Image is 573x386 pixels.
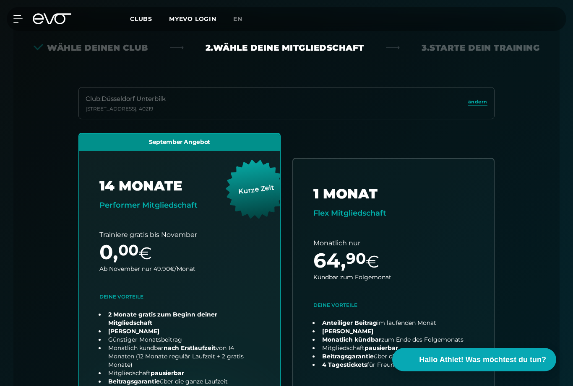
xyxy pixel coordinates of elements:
[86,106,166,112] div: [STREET_ADDRESS] , 40219
[233,14,253,24] a: en
[34,42,148,54] div: Wähle deinen Club
[86,94,166,104] div: Club : Düsseldorf Unterbilk
[468,98,487,108] a: ändern
[206,42,364,54] div: 2. Wähle deine Mitgliedschaft
[422,42,539,54] div: 3. Starte dein Training
[233,15,242,23] span: en
[130,15,152,23] span: Clubs
[468,98,487,106] span: ändern
[419,354,546,365] span: Hallo Athlet! Was möchtest du tun?
[392,348,556,371] button: Hallo Athlet! Was möchtest du tun?
[169,15,216,23] a: MYEVO LOGIN
[130,15,169,23] a: Clubs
